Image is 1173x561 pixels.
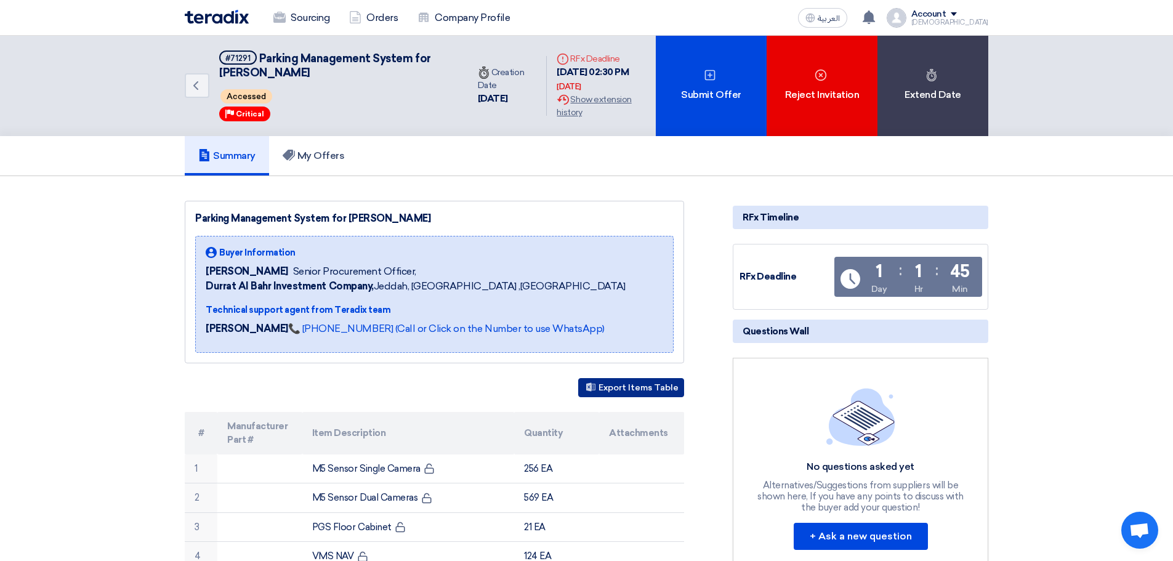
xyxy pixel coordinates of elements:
span: العربية [818,14,840,23]
th: Attachments [599,412,684,454]
div: Alternatives/Suggestions from suppliers will be shown here, If you have any points to discuss wit... [756,480,965,513]
h5: Summary [198,150,256,162]
div: [DATE] [557,81,581,93]
th: # [185,412,217,454]
span: Buyer Information [219,246,296,259]
td: 21 EA [514,512,599,542]
div: RFx Timeline [733,206,988,229]
td: 569 EA [514,483,599,513]
div: No questions asked yet [756,461,965,474]
img: Teradix logo [185,10,249,24]
b: Durrat Al Bahr Investment Company, [206,280,374,292]
td: 3 [185,512,217,542]
div: RFx Deadline [557,52,646,65]
td: M5 Sensor Single Camera [302,454,515,483]
strong: [PERSON_NAME] [206,323,288,334]
td: 1 [185,454,217,483]
div: Open chat [1121,512,1158,549]
div: Reject Invitation [767,36,877,136]
td: M5 Sensor Dual Cameras [302,483,515,513]
div: Technical support agent from Teradix team [206,304,626,317]
div: 1 [915,263,922,280]
td: 256 EA [514,454,599,483]
h5: Parking Management System for Jawharat Jeddah [219,50,453,81]
div: Submit Offer [656,36,767,136]
a: My Offers [269,136,358,176]
h5: My Offers [283,150,345,162]
div: [DEMOGRAPHIC_DATA] [911,19,988,26]
a: 📞 [PHONE_NUMBER] (Call or Click on the Number to use WhatsApp) [288,323,605,334]
div: #71291 [225,54,251,62]
div: Min [952,283,968,296]
span: Accessed [220,89,272,103]
div: Account [911,9,946,20]
a: Sourcing [264,4,339,31]
span: Parking Management System for [PERSON_NAME] [219,52,431,79]
td: 2 [185,483,217,513]
div: 45 [950,263,970,280]
button: + Ask a new question [794,523,928,550]
th: Quantity [514,412,599,454]
span: Jeddah, [GEOGRAPHIC_DATA] ,[GEOGRAPHIC_DATA] [206,279,626,294]
a: Orders [339,4,408,31]
div: Day [871,283,887,296]
div: Parking Management System for [PERSON_NAME] [195,211,674,226]
button: Export Items Table [578,378,684,397]
td: PGS Floor Cabinet [302,512,515,542]
div: Show extension history [557,93,646,119]
a: Summary [185,136,269,176]
div: : [899,259,902,281]
div: Extend Date [877,36,988,136]
span: Questions Wall [743,325,808,338]
img: empty_state_list.svg [826,388,895,446]
div: [DATE] [478,92,537,106]
th: Item Description [302,412,515,454]
span: Critical [236,110,264,118]
div: Hr [914,283,923,296]
div: [DATE] 02:30 PM [557,65,646,93]
div: Creation Date [478,66,537,92]
th: Manufacturer Part # [217,412,302,454]
div: RFx Deadline [740,270,832,284]
a: Company Profile [408,4,520,31]
button: العربية [798,8,847,28]
span: Senior Procurement Officer, [293,264,416,279]
div: : [935,259,938,281]
div: 1 [876,263,882,280]
img: profile_test.png [887,8,906,28]
span: [PERSON_NAME] [206,264,288,279]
